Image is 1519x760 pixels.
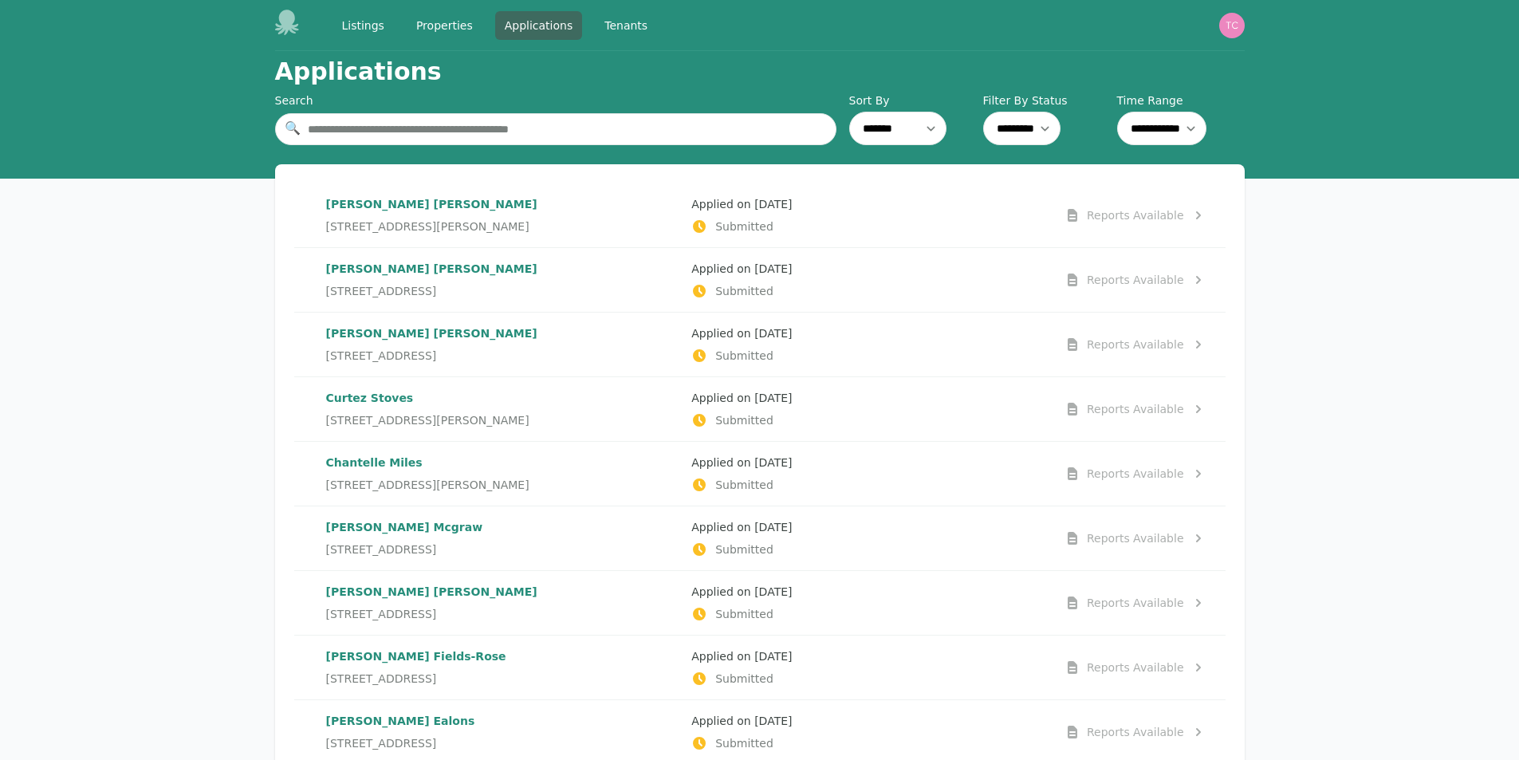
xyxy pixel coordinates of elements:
a: [PERSON_NAME] [PERSON_NAME][STREET_ADDRESS][PERSON_NAME]Applied on [DATE]SubmittedReports Available [294,183,1226,247]
time: [DATE] [754,198,792,211]
a: Tenants [595,11,657,40]
a: Applications [495,11,583,40]
span: [STREET_ADDRESS] [326,541,437,557]
span: [STREET_ADDRESS] [326,606,437,622]
div: Reports Available [1087,660,1184,675]
p: [PERSON_NAME] [PERSON_NAME] [326,325,679,341]
time: [DATE] [754,456,792,469]
a: [PERSON_NAME] Fields-Rose[STREET_ADDRESS]Applied on [DATE]SubmittedReports Available [294,636,1226,699]
p: Submitted [691,671,1045,687]
p: [PERSON_NAME] Ealons [326,713,679,729]
time: [DATE] [754,650,792,663]
div: Reports Available [1087,207,1184,223]
p: Applied on [691,390,1045,406]
p: Submitted [691,219,1045,234]
time: [DATE] [754,521,792,534]
p: Applied on [691,648,1045,664]
p: Applied on [691,261,1045,277]
div: Reports Available [1087,595,1184,611]
a: Chantelle Miles[STREET_ADDRESS][PERSON_NAME]Applied on [DATE]SubmittedReports Available [294,442,1226,506]
a: [PERSON_NAME] [PERSON_NAME][STREET_ADDRESS]Applied on [DATE]SubmittedReports Available [294,571,1226,635]
a: [PERSON_NAME] [PERSON_NAME][STREET_ADDRESS]Applied on [DATE]SubmittedReports Available [294,248,1226,312]
p: [PERSON_NAME] [PERSON_NAME] [326,261,679,277]
label: Time Range [1117,93,1245,108]
span: [STREET_ADDRESS] [326,671,437,687]
p: [PERSON_NAME] [PERSON_NAME] [326,584,679,600]
p: Submitted [691,348,1045,364]
div: Reports Available [1087,401,1184,417]
div: Reports Available [1087,466,1184,482]
span: [STREET_ADDRESS][PERSON_NAME] [326,412,529,428]
a: [PERSON_NAME] Mcgraw[STREET_ADDRESS]Applied on [DATE]SubmittedReports Available [294,506,1226,570]
p: [PERSON_NAME] Mcgraw [326,519,679,535]
a: Properties [407,11,482,40]
p: Submitted [691,283,1045,299]
p: Submitted [691,412,1045,428]
div: Reports Available [1087,272,1184,288]
time: [DATE] [754,262,792,275]
p: Submitted [691,541,1045,557]
p: Submitted [691,477,1045,493]
span: [STREET_ADDRESS][PERSON_NAME] [326,219,529,234]
p: Curtez Stoves [326,390,679,406]
p: Chantelle Miles [326,455,679,471]
time: [DATE] [754,715,792,727]
p: Applied on [691,584,1045,600]
p: [PERSON_NAME] [PERSON_NAME] [326,196,679,212]
span: [STREET_ADDRESS][PERSON_NAME] [326,477,529,493]
p: Submitted [691,606,1045,622]
p: Applied on [691,713,1045,729]
p: Applied on [691,196,1045,212]
div: Reports Available [1087,724,1184,740]
a: Curtez Stoves[STREET_ADDRESS][PERSON_NAME]Applied on [DATE]SubmittedReports Available [294,377,1226,441]
p: [PERSON_NAME] Fields-Rose [326,648,679,664]
label: Sort By [849,93,977,108]
p: Submitted [691,735,1045,751]
a: Listings [333,11,394,40]
a: [PERSON_NAME] [PERSON_NAME][STREET_ADDRESS]Applied on [DATE]SubmittedReports Available [294,313,1226,376]
time: [DATE] [754,327,792,340]
p: Applied on [691,455,1045,471]
span: [STREET_ADDRESS] [326,283,437,299]
p: Applied on [691,325,1045,341]
time: [DATE] [754,392,792,404]
span: [STREET_ADDRESS] [326,735,437,751]
div: Reports Available [1087,337,1184,352]
h1: Applications [275,57,442,86]
span: [STREET_ADDRESS] [326,348,437,364]
label: Filter By Status [983,93,1111,108]
time: [DATE] [754,585,792,598]
div: Reports Available [1087,530,1184,546]
p: Applied on [691,519,1045,535]
div: Search [275,93,836,108]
